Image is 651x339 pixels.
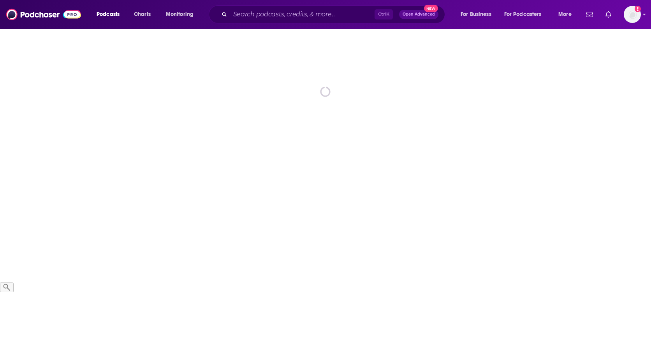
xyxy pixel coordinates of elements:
[624,6,641,23] img: User Profile
[461,9,491,20] span: For Business
[499,8,553,21] button: open menu
[602,8,614,21] a: Show notifications dropdown
[134,9,151,20] span: Charts
[399,10,438,19] button: Open AdvancedNew
[403,12,435,16] span: Open Advanced
[635,6,641,12] svg: Add a profile image
[624,6,641,23] button: Show profile menu
[558,9,572,20] span: More
[6,7,81,22] img: Podchaser - Follow, Share and Rate Podcasts
[624,6,641,23] span: Logged in as heavenlampshire
[583,8,596,21] a: Show notifications dropdown
[216,5,452,23] div: Search podcasts, credits, & more...
[166,9,194,20] span: Monitoring
[160,8,204,21] button: open menu
[97,9,120,20] span: Podcasts
[455,8,501,21] button: open menu
[129,8,155,21] a: Charts
[230,8,375,21] input: Search podcasts, credits, & more...
[375,9,393,19] span: Ctrl K
[424,5,438,12] span: New
[504,9,542,20] span: For Podcasters
[553,8,581,21] button: open menu
[91,8,130,21] button: open menu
